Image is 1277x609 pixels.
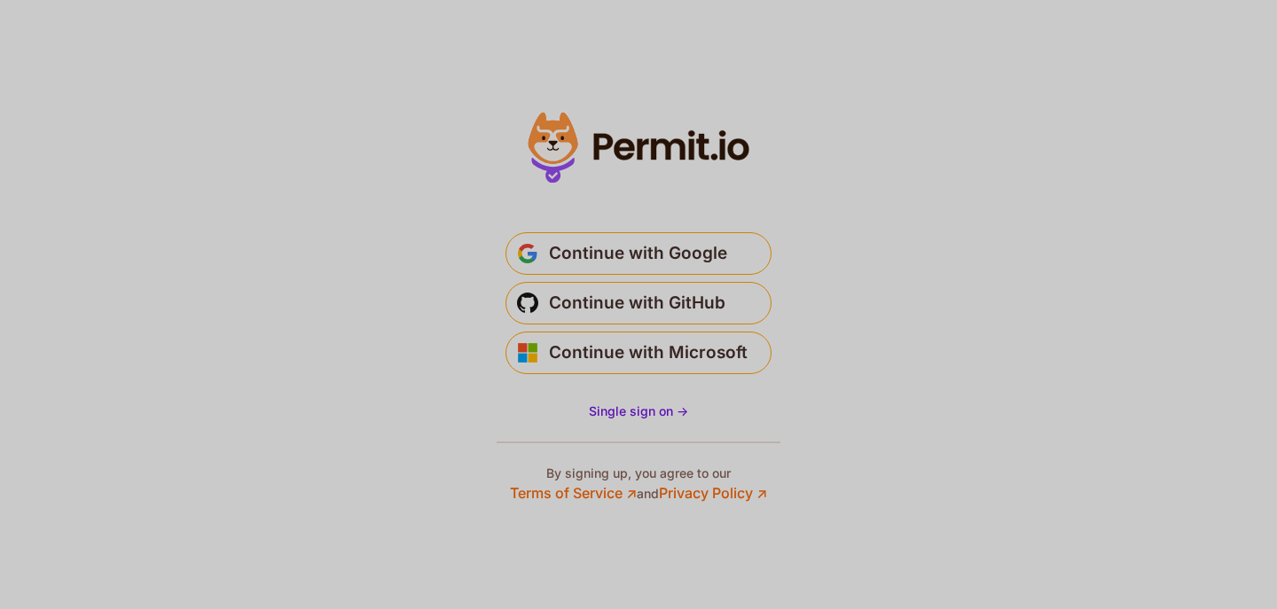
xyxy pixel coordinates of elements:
span: Continue with Google [549,239,727,268]
span: Continue with Microsoft [549,339,748,367]
span: Continue with GitHub [549,289,725,317]
button: Continue with Google [505,232,772,275]
a: Privacy Policy ↗ [659,484,767,502]
span: Single sign on -> [589,403,688,418]
a: Single sign on -> [589,402,688,420]
p: By signing up, you agree to our and [510,465,767,504]
button: Continue with Microsoft [505,332,772,374]
button: Continue with GitHub [505,282,772,324]
a: Terms of Service ↗ [510,484,637,502]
